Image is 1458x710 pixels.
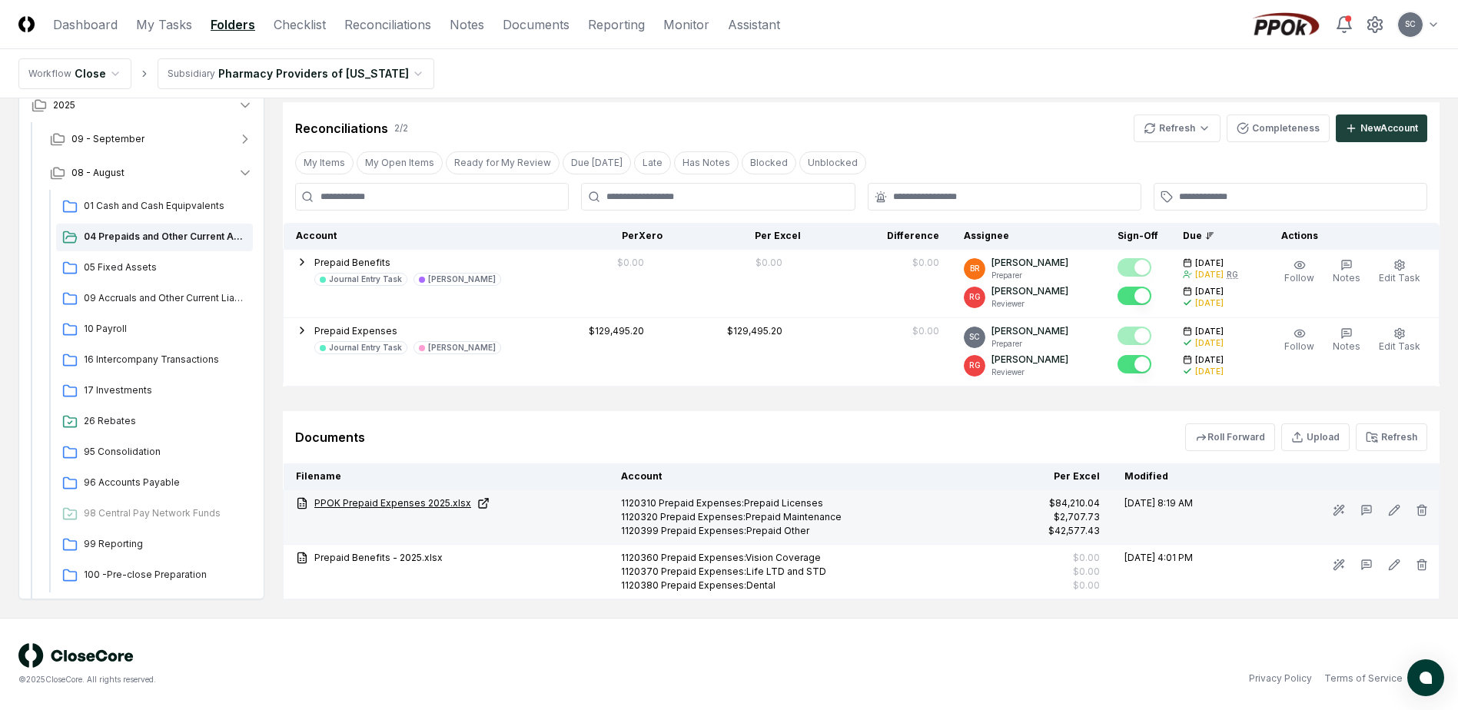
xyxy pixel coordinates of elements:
div: Journal Entry Task [329,274,402,285]
span: Follow [1284,340,1314,352]
span: 17 Investments [84,383,247,397]
div: [DATE] [1195,297,1224,309]
div: RG [1227,269,1238,280]
a: Reconciliations [344,15,431,34]
th: Per Excel [675,223,813,250]
button: Unblocked [799,151,866,174]
button: Follow [1281,324,1317,357]
span: [DATE] [1195,354,1224,366]
span: SC [1405,18,1416,30]
span: RG [969,291,981,303]
a: My Tasks [136,15,192,34]
th: Assignee [952,223,1105,250]
a: Monitor [663,15,709,34]
a: 04 Prepaids and Other Current Assets [56,224,253,251]
img: PPOk logo [1249,12,1323,37]
div: [DATE] [1195,269,1224,280]
div: $42,577.43 [1048,524,1100,538]
a: 96 Accounts Payable [56,469,253,497]
span: SC [969,331,980,343]
button: My Items [295,151,354,174]
a: 98 Central Pay Network Funds [56,500,253,528]
button: Refresh [1356,423,1427,451]
a: 26 Rebates [56,408,253,436]
button: Due Today [563,151,631,174]
button: My Open Items [357,151,443,174]
a: 17 Investments [56,377,253,405]
p: [PERSON_NAME] [991,284,1068,298]
a: PPOK Prepaid Expenses 2025.xlsx [296,496,596,510]
div: $0.00 [1073,579,1100,592]
span: 04 Prepaids and Other Current Assets [84,230,247,244]
div: 2 / 2 [394,121,408,135]
div: $129,495.20 [589,324,644,338]
a: Notes [450,15,484,34]
th: Sign-Off [1105,223,1171,250]
a: Terms of Service [1324,672,1403,685]
p: [PERSON_NAME] [991,353,1068,367]
button: Mark complete [1118,355,1151,373]
a: 16 Intercompany Transactions [56,347,253,374]
div: $0.00 [1073,565,1100,579]
p: Reviewer [991,367,1068,378]
a: Assistant [728,15,780,34]
div: $2,707.73 [1054,510,1100,524]
a: Documents [503,15,570,34]
p: Reviewer [991,298,1068,310]
a: Dashboard [53,15,118,34]
a: Privacy Policy [1249,672,1312,685]
span: BR [970,263,980,274]
span: 08 - August [71,166,125,180]
div: Workflow [28,67,71,81]
span: Prepaid Expenses [314,325,397,337]
span: Edit Task [1379,340,1420,352]
span: Follow [1284,272,1314,284]
span: 100 -Pre-close Preparation [84,568,247,582]
button: Completeness [1227,114,1330,142]
div: $129,495.20 [727,324,782,338]
td: [DATE] 8:19 AM [1112,490,1250,545]
span: 98 Central Pay Network Funds [84,506,247,520]
button: Notes [1330,324,1363,357]
div: Subsidiary [168,67,215,81]
div: Journal Entry Task [329,342,402,353]
button: atlas-launcher [1407,659,1444,696]
div: [DATE] [1195,337,1224,349]
span: 2025 [53,98,75,112]
div: New Account [1360,121,1418,135]
div: 1120360 Prepaid Expenses:Vision Coverage [621,551,961,565]
span: 01 Cash and Cash Equipvalents [84,199,247,213]
button: Blocked [742,151,796,174]
a: 99 Reporting [56,531,253,559]
div: 1120370 Prepaid Expenses:Life LTD and STD [621,565,961,579]
a: Checklist [274,15,326,34]
div: Actions [1269,229,1427,243]
th: Per Xero [536,223,675,250]
span: Notes [1333,340,1360,352]
a: Prepaid Benefits - 2025.xlsx [296,551,596,565]
div: Reconciliations [295,119,388,138]
p: Preparer [991,338,1068,350]
div: $0.00 [912,324,939,338]
span: 16 Intercompany Transactions [84,353,247,367]
p: [PERSON_NAME] [991,256,1068,270]
button: Late [634,151,671,174]
div: $0.00 [756,256,782,270]
span: [DATE] [1195,257,1224,269]
span: 96 Accounts Payable [84,476,247,489]
div: 1120380 Prepaid Expenses:Dental [621,579,961,592]
button: Has Notes [674,151,739,174]
span: 09 Accruals and Other Current Liabilities [84,291,247,305]
td: [DATE] 4:01 PM [1112,545,1250,599]
div: $0.00 [1073,551,1100,565]
span: 95 Consolidation [84,445,247,459]
a: 05 Fixed Assets [56,254,253,282]
img: Logo [18,16,35,32]
div: $0.00 [617,256,644,270]
button: Ready for My Review [446,151,560,174]
button: 2025 [19,88,265,122]
a: Reporting [588,15,645,34]
a: 01 Cash and Cash Equipvalents [56,193,253,221]
button: SC [1397,11,1424,38]
div: 1120320 Prepaid Expenses:Prepaid Maintenance [621,510,961,524]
